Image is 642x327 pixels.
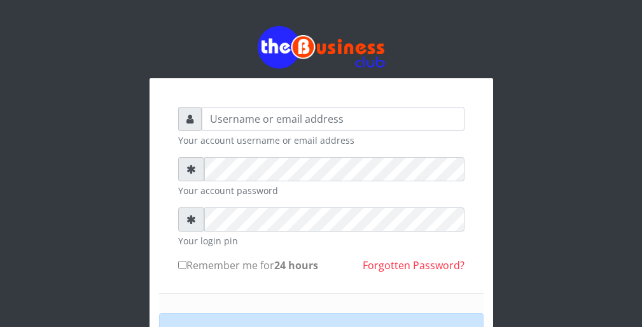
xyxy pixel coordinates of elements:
[202,107,464,131] input: Username or email address
[178,134,464,147] small: Your account username or email address
[178,184,464,197] small: Your account password
[178,258,318,273] label: Remember me for
[178,261,186,269] input: Remember me for24 hours
[178,234,464,247] small: Your login pin
[274,258,318,272] b: 24 hours
[363,258,464,272] a: Forgotten Password?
